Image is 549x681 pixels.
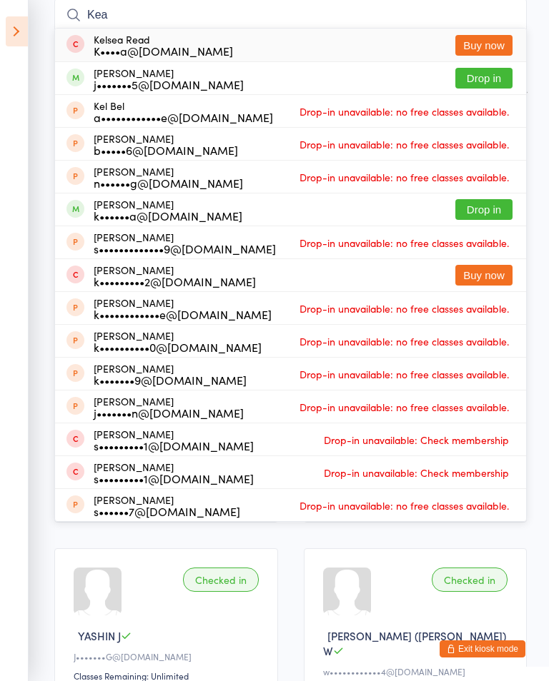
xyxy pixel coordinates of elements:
div: Checked in [183,567,259,592]
span: Drop-in unavailable: Check membership [320,462,513,483]
span: Drop-in unavailable: no free classes available. [296,331,513,352]
div: k••••••••••••e@[DOMAIN_NAME] [94,308,272,320]
div: [PERSON_NAME] [94,67,244,90]
div: [PERSON_NAME] [94,166,243,188]
div: s•••••••••1@[DOMAIN_NAME] [94,473,254,484]
div: Kelsea Read [94,34,233,56]
div: [PERSON_NAME] [94,297,272,320]
div: [PERSON_NAME] [94,264,256,287]
div: k••••••a@[DOMAIN_NAME] [94,210,242,221]
div: [PERSON_NAME] [94,330,262,353]
button: Drop in [455,199,513,220]
div: [PERSON_NAME] [94,198,242,221]
div: [PERSON_NAME] [94,133,238,156]
span: Drop-in unavailable: no free classes available. [296,232,513,253]
div: [PERSON_NAME] [94,395,244,418]
span: Drop-in unavailable: no free classes available. [296,363,513,385]
span: [PERSON_NAME] ([PERSON_NAME]) W [323,628,506,658]
div: Kel Bel [94,100,273,123]
span: Drop-in unavailable: no free classes available. [296,101,513,122]
div: [PERSON_NAME] [94,494,240,517]
div: s••••••7@[DOMAIN_NAME] [94,505,240,517]
span: Drop-in unavailable: no free classes available. [296,166,513,188]
button: Drop in [455,68,513,89]
div: K••••a@[DOMAIN_NAME] [94,45,233,56]
div: [PERSON_NAME] [94,461,254,484]
span: Drop-in unavailable: no free classes available. [296,133,513,155]
div: J•••••••G@[DOMAIN_NAME] [74,650,263,662]
span: YASHIN J [78,628,121,643]
span: Drop-in unavailable: no free classes available. [296,495,513,516]
div: a••••••••••••e@[DOMAIN_NAME] [94,111,273,123]
button: Buy now [455,35,513,56]
div: j•••••••5@[DOMAIN_NAME] [94,79,244,90]
div: [PERSON_NAME] [94,231,276,254]
div: j•••••••n@[DOMAIN_NAME] [94,407,244,418]
div: k••••••••••0@[DOMAIN_NAME] [94,341,262,353]
span: Drop-in unavailable: Check membership [320,429,513,450]
div: w••••••••••••4@[DOMAIN_NAME] [323,665,513,677]
button: Buy now [455,265,513,286]
div: k•••••••9@[DOMAIN_NAME] [94,374,247,385]
span: Drop-in unavailable: no free classes available. [296,396,513,418]
div: s•••••••••••••9@[DOMAIN_NAME] [94,243,276,254]
span: Drop-in unavailable: no free classes available. [296,298,513,319]
button: Exit kiosk mode [440,640,525,657]
div: k•••••••••2@[DOMAIN_NAME] [94,276,256,287]
div: b•••••6@[DOMAIN_NAME] [94,144,238,156]
div: s•••••••••1@[DOMAIN_NAME] [94,440,254,451]
div: [PERSON_NAME] [94,428,254,451]
div: [PERSON_NAME] [94,363,247,385]
div: Checked in [432,567,508,592]
div: n••••••g@[DOMAIN_NAME] [94,177,243,188]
